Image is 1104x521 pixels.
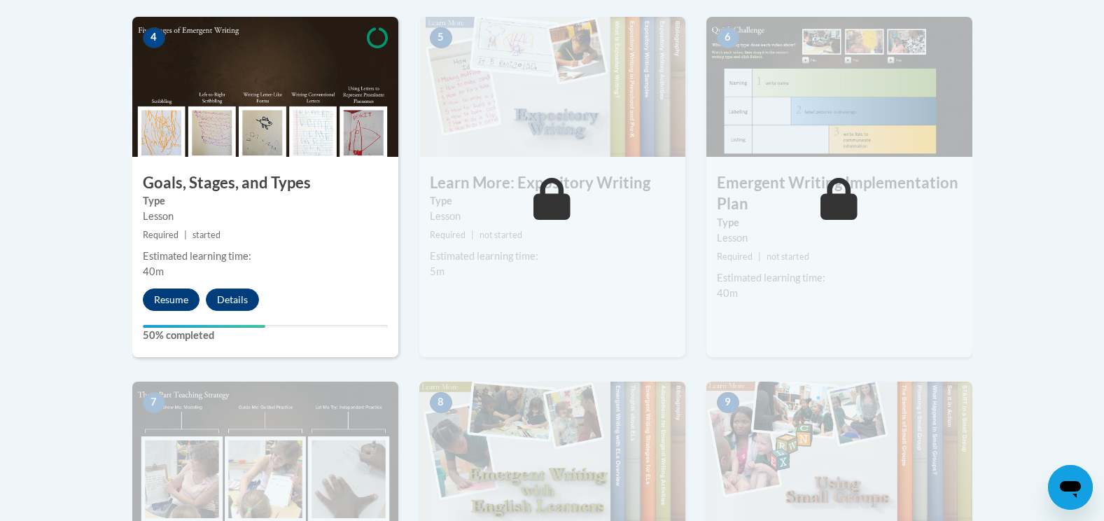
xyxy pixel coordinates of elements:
[143,265,164,277] span: 40m
[717,392,739,413] span: 9
[132,17,398,157] img: Course Image
[419,17,685,157] img: Course Image
[758,251,761,262] span: |
[143,27,165,48] span: 4
[717,287,738,299] span: 40m
[767,251,809,262] span: not started
[430,230,466,240] span: Required
[143,230,179,240] span: Required
[430,193,675,209] label: Type
[206,289,259,311] button: Details
[717,251,753,262] span: Required
[143,325,265,328] div: Your progress
[143,289,200,311] button: Resume
[184,230,187,240] span: |
[430,265,445,277] span: 5m
[143,193,388,209] label: Type
[430,392,452,413] span: 8
[143,209,388,224] div: Lesson
[143,328,388,343] label: 50% completed
[430,27,452,48] span: 5
[143,392,165,413] span: 7
[706,17,972,157] img: Course Image
[471,230,474,240] span: |
[419,172,685,194] h3: Learn More: Expository Writing
[143,249,388,264] div: Estimated learning time:
[430,209,675,224] div: Lesson
[717,230,962,246] div: Lesson
[717,215,962,230] label: Type
[480,230,522,240] span: not started
[717,270,962,286] div: Estimated learning time:
[1048,465,1093,510] iframe: Button to launch messaging window
[430,249,675,264] div: Estimated learning time:
[193,230,221,240] span: started
[132,172,398,194] h3: Goals, Stages, and Types
[706,172,972,216] h3: Emergent Writing Implementation Plan
[717,27,739,48] span: 6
